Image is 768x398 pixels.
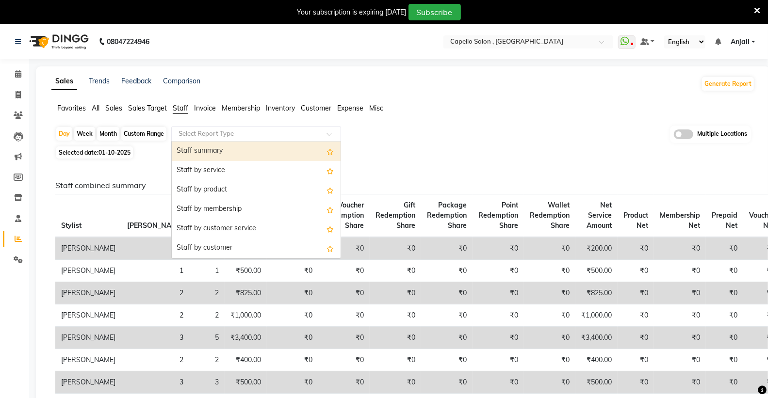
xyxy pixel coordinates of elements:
[421,237,473,260] td: ₹0
[267,371,318,394] td: ₹0
[702,77,754,91] button: Generate Report
[121,260,189,282] td: 1
[369,104,383,112] span: Misc
[731,37,750,47] span: Anjali
[697,129,747,139] span: Multiple Locations
[370,349,421,371] td: ₹0
[225,282,267,304] td: ₹825.00
[478,201,518,230] span: Point Redemption Share
[327,204,334,215] span: Add this report to Favorites List
[318,349,370,371] td: ₹0
[55,260,121,282] td: [PERSON_NAME]
[267,304,318,327] td: ₹0
[301,104,331,112] span: Customer
[706,260,743,282] td: ₹0
[421,282,473,304] td: ₹0
[51,73,77,90] a: Sales
[267,327,318,349] td: ₹0
[55,237,121,260] td: [PERSON_NAME]
[618,282,654,304] td: ₹0
[524,349,575,371] td: ₹0
[706,371,743,394] td: ₹0
[189,371,225,394] td: 3
[318,282,370,304] td: ₹0
[327,223,334,235] span: Add this report to Favorites List
[524,327,575,349] td: ₹0
[222,104,260,112] span: Membership
[575,349,618,371] td: ₹400.00
[297,7,407,17] div: Your subscription is expiring [DATE]
[706,349,743,371] td: ₹0
[654,327,706,349] td: ₹0
[194,104,216,112] span: Invoice
[121,237,189,260] td: 1
[421,327,473,349] td: ₹0
[660,211,700,230] span: Membership Net
[370,282,421,304] td: ₹0
[121,77,151,85] a: Feedback
[575,304,618,327] td: ₹1,000.00
[575,327,618,349] td: ₹3,400.00
[55,282,121,304] td: [PERSON_NAME]
[618,349,654,371] td: ₹0
[172,200,341,219] div: Staff by membership
[55,181,747,190] h6: Staff combined summary
[327,242,334,254] span: Add this report to Favorites List
[56,146,133,159] span: Selected date:
[473,371,524,394] td: ₹0
[421,371,473,394] td: ₹0
[473,282,524,304] td: ₹0
[524,304,575,327] td: ₹0
[575,371,618,394] td: ₹500.00
[654,282,706,304] td: ₹0
[706,282,743,304] td: ₹0
[57,104,86,112] span: Favorites
[97,127,119,141] div: Month
[225,260,267,282] td: ₹500.00
[706,304,743,327] td: ₹0
[225,304,267,327] td: ₹1,000.00
[654,349,706,371] td: ₹0
[172,161,341,180] div: Staff by service
[618,237,654,260] td: ₹0
[92,104,99,112] span: All
[61,221,82,230] span: Stylist
[623,211,648,230] span: Product Net
[267,282,318,304] td: ₹0
[706,327,743,349] td: ₹0
[55,327,121,349] td: [PERSON_NAME]
[225,327,267,349] td: ₹3,400.00
[618,327,654,349] td: ₹0
[618,304,654,327] td: ₹0
[327,184,334,196] span: Add this report to Favorites List
[318,327,370,349] td: ₹0
[618,371,654,394] td: ₹0
[189,327,225,349] td: 5
[56,127,72,141] div: Day
[427,201,467,230] span: Package Redemption Share
[25,28,91,55] img: logo
[324,201,364,230] span: Voucher Redemption Share
[171,141,341,258] ng-dropdown-panel: Options list
[421,304,473,327] td: ₹0
[121,282,189,304] td: 2
[121,371,189,394] td: 3
[74,127,95,141] div: Week
[473,349,524,371] td: ₹0
[530,201,570,230] span: Wallet Redemption Share
[370,327,421,349] td: ₹0
[421,349,473,371] td: ₹0
[473,260,524,282] td: ₹0
[370,260,421,282] td: ₹0
[163,77,200,85] a: Comparison
[337,104,363,112] span: Expense
[575,260,618,282] td: ₹500.00
[127,221,183,230] span: [PERSON_NAME]
[225,349,267,371] td: ₹400.00
[524,371,575,394] td: ₹0
[473,304,524,327] td: ₹0
[654,304,706,327] td: ₹0
[121,327,189,349] td: 3
[409,4,461,20] button: Subscribe
[318,304,370,327] td: ₹0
